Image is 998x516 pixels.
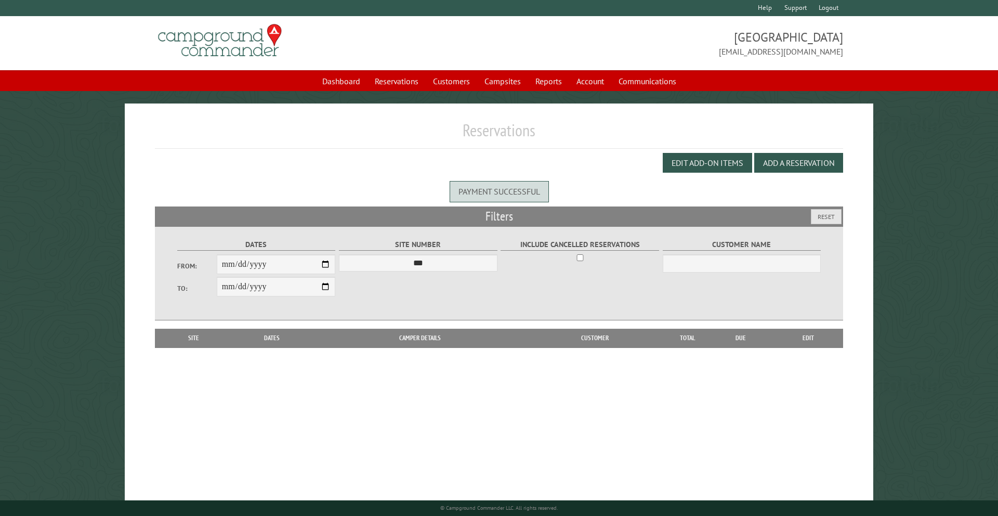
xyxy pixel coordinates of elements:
[155,120,844,149] h1: Reservations
[612,71,682,91] a: Communications
[177,261,217,271] label: From:
[570,71,610,91] a: Account
[177,239,336,251] label: Dates
[501,239,659,251] label: Include Cancelled Reservations
[369,71,425,91] a: Reservations
[666,329,708,347] th: Total
[427,71,476,91] a: Customers
[663,239,821,251] label: Customer Name
[499,29,843,58] span: [GEOGRAPHIC_DATA] [EMAIL_ADDRESS][DOMAIN_NAME]
[450,181,549,202] div: Payment successful
[811,209,842,224] button: Reset
[663,153,752,173] button: Edit Add-on Items
[523,329,666,347] th: Customer
[160,329,228,347] th: Site
[316,71,366,91] a: Dashboard
[177,283,217,293] label: To:
[440,505,558,511] small: © Campground Commander LLC. All rights reserved.
[754,153,843,173] button: Add a Reservation
[155,20,285,61] img: Campground Commander
[155,207,844,226] h2: Filters
[228,329,317,347] th: Dates
[339,239,497,251] label: Site Number
[478,71,527,91] a: Campsites
[529,71,568,91] a: Reports
[317,329,523,347] th: Camper Details
[708,329,773,347] th: Due
[773,329,844,347] th: Edit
